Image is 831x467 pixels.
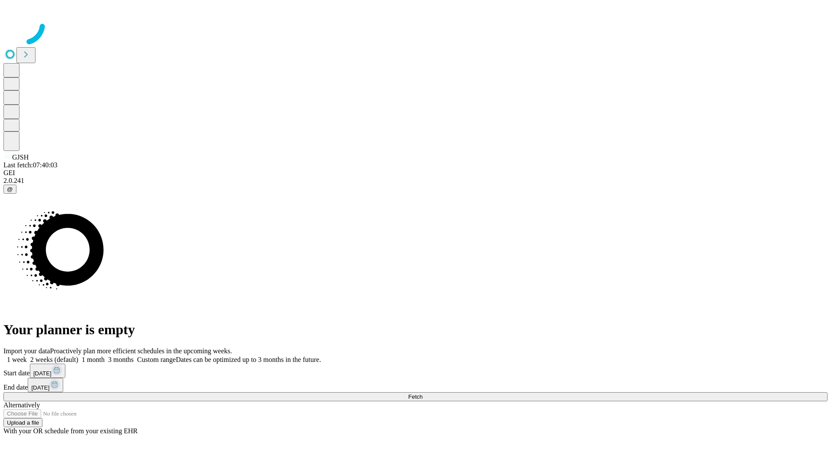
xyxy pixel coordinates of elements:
[3,364,828,378] div: Start date
[3,169,828,177] div: GEI
[3,177,828,185] div: 2.0.241
[3,347,50,355] span: Import your data
[108,356,134,363] span: 3 months
[82,356,105,363] span: 1 month
[7,356,27,363] span: 1 week
[3,401,40,409] span: Alternatively
[31,384,49,391] span: [DATE]
[3,322,828,338] h1: Your planner is empty
[176,356,321,363] span: Dates can be optimized up to 3 months in the future.
[30,356,78,363] span: 2 weeks (default)
[50,347,232,355] span: Proactively plan more efficient schedules in the upcoming weeks.
[3,185,16,194] button: @
[3,427,138,435] span: With your OR schedule from your existing EHR
[30,364,65,378] button: [DATE]
[3,392,828,401] button: Fetch
[3,378,828,392] div: End date
[12,154,29,161] span: GJSH
[3,161,58,169] span: Last fetch: 07:40:03
[7,186,13,192] span: @
[33,370,52,377] span: [DATE]
[28,378,63,392] button: [DATE]
[137,356,176,363] span: Custom range
[408,393,422,400] span: Fetch
[3,418,42,427] button: Upload a file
